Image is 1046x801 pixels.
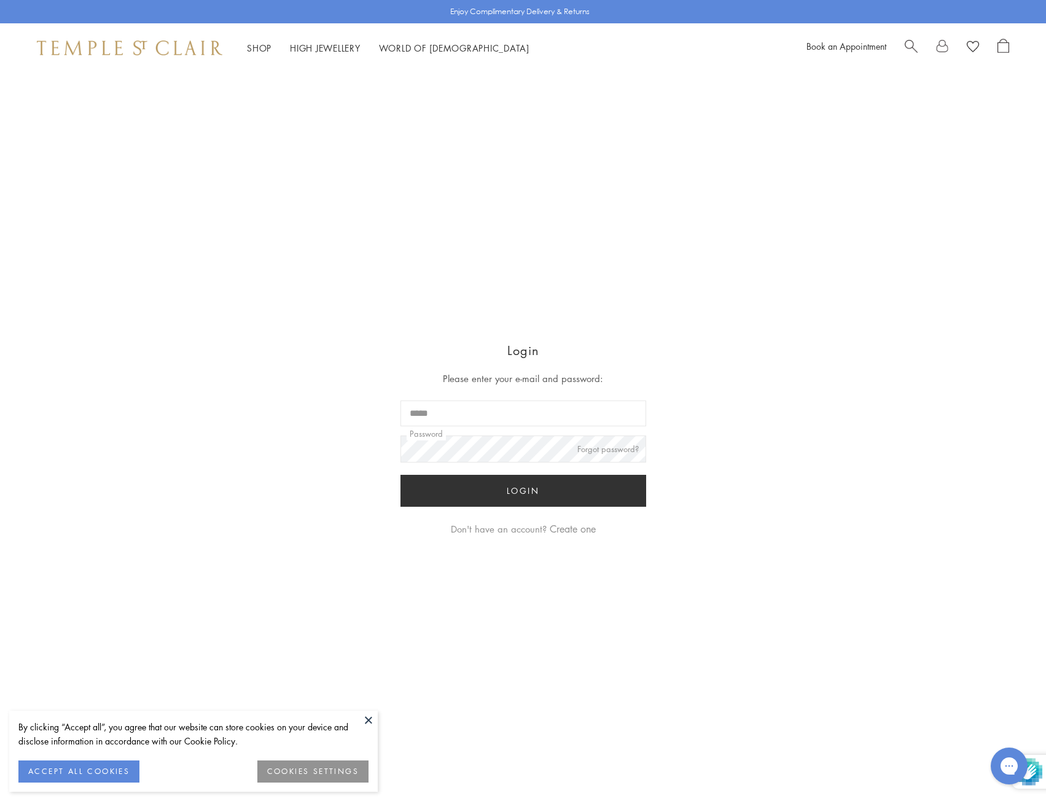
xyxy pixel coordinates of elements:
[379,42,529,54] a: World of [DEMOGRAPHIC_DATA]World of [DEMOGRAPHIC_DATA]
[451,523,547,535] span: Don't have an account?
[967,39,979,57] a: View Wishlist
[247,42,271,54] a: ShopShop
[400,475,646,507] button: Login
[905,39,918,57] a: Search
[450,6,590,18] p: Enjoy Complimentary Delivery & Returns
[400,371,646,386] p: Please enter your e-mail and password:
[577,443,639,456] button: Forgot password?
[37,41,222,55] img: Temple St. Clair
[290,42,361,54] a: High JewelleryHigh Jewellery
[400,436,646,463] input: Password
[997,39,1009,57] a: Open Shopping Bag
[257,760,369,783] button: COOKIES SETTINGS
[550,522,596,536] a: Create one
[18,760,139,783] button: ACCEPT ALL COOKIES
[400,400,646,426] input: Email
[247,41,529,56] nav: Main navigation
[18,720,369,748] div: By clicking “Accept all”, you agree that our website can store cookies on your device and disclos...
[400,340,646,361] h1: Login
[806,40,886,52] a: Book an Appointment
[985,743,1034,789] iframe: Gorgias live chat messenger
